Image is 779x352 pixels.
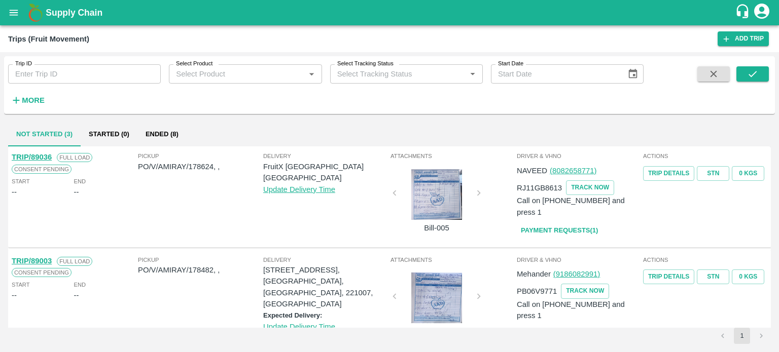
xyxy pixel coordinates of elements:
label: Select Tracking Status [337,60,394,68]
div: Trips (Fruit Movement) [8,32,89,46]
span: Delivery [263,255,388,264]
span: Attachments [391,151,515,161]
div: account of current user [753,2,771,23]
span: Pickup [138,151,263,161]
a: Supply Chain [46,6,735,20]
div: customer-support [735,4,753,22]
button: More [8,92,47,109]
a: Add Trip [718,31,769,46]
span: Consent Pending [12,268,72,277]
nav: pagination navigation [713,328,771,344]
a: Trip Details [643,166,694,181]
label: Start Date [498,60,523,68]
p: [STREET_ADDRESS], [GEOGRAPHIC_DATA], [GEOGRAPHIC_DATA], 221007, [GEOGRAPHIC_DATA] [263,264,388,309]
button: 0 Kgs [732,166,764,181]
span: Attachments [391,255,515,264]
button: 0 Kgs [732,269,764,284]
div: -- [74,186,79,198]
button: TRACK NOW [566,180,614,195]
p: PO/V/AMIRAY/178624, , [138,161,263,172]
div: -- [74,290,79,301]
a: (8082658771) [550,167,596,175]
button: Not Started (3) [8,122,81,146]
a: Trip Details [643,269,694,284]
input: Select Tracking Status [333,67,450,81]
span: Full Load [57,257,92,266]
button: Ended (8) [137,122,187,146]
button: Started (0) [81,122,137,146]
span: Actions [643,151,767,161]
span: Actions [643,255,767,264]
p: PB06V9771 [517,286,557,297]
p: Call on [PHONE_NUMBER] and press 1 [517,195,641,218]
label: Expected Delivery: [263,311,322,319]
a: Payment Requests(1) [517,222,602,240]
a: STN [697,166,729,181]
input: Start Date [491,64,619,84]
span: NAVEED [517,167,547,175]
b: Supply Chain [46,8,102,18]
span: Driver & VHNo [517,151,641,161]
strong: More [22,96,45,104]
span: Mehander [517,270,551,278]
input: Enter Trip ID [8,64,161,84]
span: Consent Pending [12,165,72,174]
button: Open [466,67,479,81]
p: Bill-005 [399,222,475,233]
p: PO/V/AMIRAY/178482, , [138,264,263,276]
button: page 1 [734,328,750,344]
label: Trip ID [15,60,32,68]
a: Payment Requests(1) [517,325,602,343]
a: TRIP/89003 [12,257,52,265]
span: End [74,280,86,289]
span: End [74,177,86,186]
span: Start [12,177,29,186]
p: Call on [PHONE_NUMBER] and press 1 [517,299,641,322]
img: logo [25,3,46,23]
a: Update Delivery Time [263,323,335,331]
span: Pickup [138,255,263,264]
div: -- [12,290,17,301]
button: open drawer [2,1,25,24]
a: (9186082991) [553,270,600,278]
span: Start [12,280,29,289]
label: Select Product [176,60,213,68]
button: TRACK NOW [561,284,609,298]
button: Choose date [623,64,643,84]
a: STN [697,269,729,284]
p: FruitX [GEOGRAPHIC_DATA] [GEOGRAPHIC_DATA] [263,161,388,184]
span: Driver & VHNo [517,255,641,264]
div: -- [12,186,17,198]
button: Open [305,67,318,81]
span: Delivery [263,151,388,161]
a: TRIP/89036 [12,153,52,161]
p: Bill-004 [399,326,475,337]
input: Select Product [172,67,302,81]
a: Update Delivery Time [263,185,335,193]
p: RJ11GB8613 [517,182,562,193]
span: Full Load [57,153,92,162]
